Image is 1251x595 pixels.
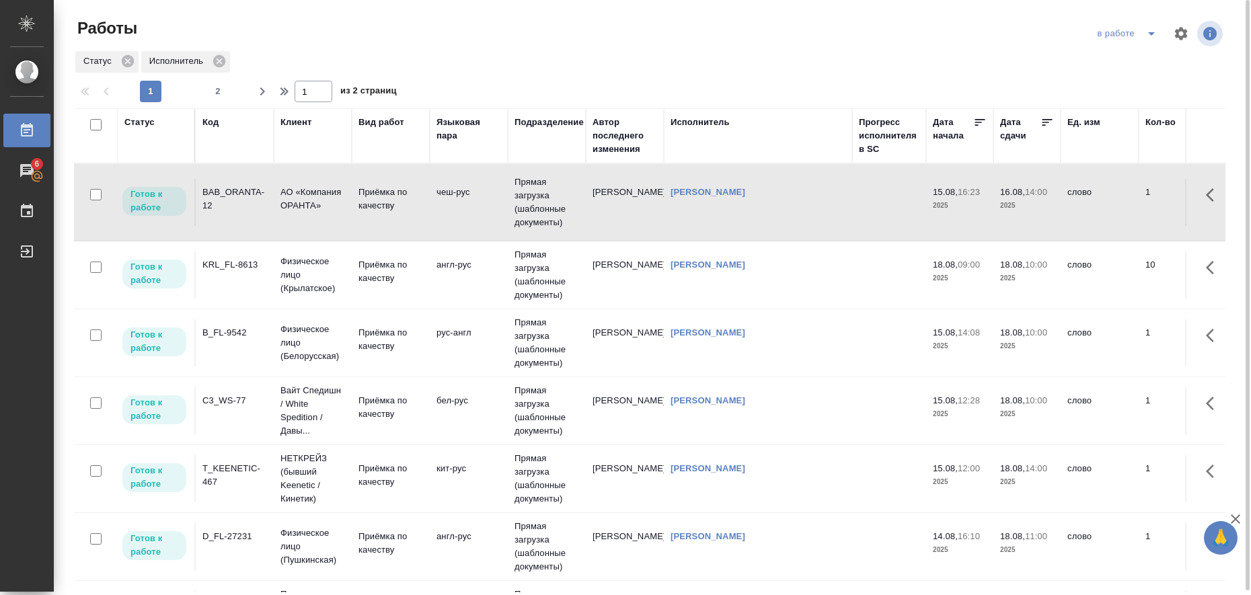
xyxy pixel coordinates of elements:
div: Статус [124,116,155,129]
p: 18.08, [1000,463,1025,473]
div: Дата начала [933,116,973,143]
p: Физическое лицо (Крылатское) [280,255,345,295]
a: [PERSON_NAME] [671,260,745,270]
td: Прямая загрузка (шаблонные документы) [508,513,586,580]
td: англ-рус [430,251,508,299]
p: 2025 [1000,199,1054,212]
p: 18.08, [933,260,958,270]
span: Настроить таблицу [1165,17,1197,50]
p: 15.08, [933,463,958,473]
div: Ед. изм [1067,116,1100,129]
p: 2025 [933,543,987,557]
button: 2 [207,81,229,102]
p: Приёмка по качеству [358,186,423,212]
p: Приёмка по качеству [358,530,423,557]
td: [PERSON_NAME] [586,251,664,299]
p: 2025 [1000,272,1054,285]
p: 18.08, [1000,531,1025,541]
p: 12:00 [958,463,980,473]
div: Код [202,116,219,129]
td: [PERSON_NAME] [586,319,664,366]
button: Здесь прячутся важные кнопки [1198,523,1230,555]
p: 18.08, [1000,260,1025,270]
p: Приёмка по качеству [358,462,423,489]
p: Готов к работе [130,188,178,214]
div: B_FL-9542 [202,326,267,340]
button: Здесь прячутся важные кнопки [1198,319,1230,352]
button: Здесь прячутся важные кнопки [1198,179,1230,211]
div: KRL_FL-8613 [202,258,267,272]
div: Исполнитель может приступить к работе [121,462,188,493]
a: [PERSON_NAME] [671,531,745,541]
a: 6 [3,154,50,188]
p: 15.08, [933,327,958,338]
td: Прямая загрузка (шаблонные документы) [508,377,586,444]
td: Прямая загрузка (шаблонные документы) [508,309,586,376]
p: 14:00 [1025,463,1047,473]
p: Физическое лицо (Белорусская) [280,323,345,363]
p: Приёмка по качеству [358,326,423,353]
td: [PERSON_NAME] [586,523,664,570]
p: 16.08, [1000,187,1025,197]
td: Прямая загрузка (шаблонные документы) [508,241,586,309]
div: Языковая пара [437,116,501,143]
td: слово [1061,387,1139,434]
td: слово [1061,455,1139,502]
p: Исполнитель [149,54,208,68]
span: из 2 страниц [340,83,397,102]
p: Вайт Спедишн / White Spedition / Давы... [280,384,345,438]
td: слово [1061,523,1139,570]
td: чеш-рус [430,179,508,226]
p: 2025 [1000,543,1054,557]
div: Исполнитель может приступить к работе [121,530,188,561]
td: 1 [1139,319,1206,366]
span: 2 [207,85,229,98]
td: Прямая загрузка (шаблонные документы) [508,445,586,512]
span: Посмотреть информацию [1197,21,1225,46]
div: Клиент [280,116,311,129]
span: Работы [74,17,137,39]
span: 🙏 [1209,524,1232,552]
td: слово [1061,319,1139,366]
a: [PERSON_NAME] [671,395,745,405]
div: Статус [75,51,139,73]
a: [PERSON_NAME] [671,187,745,197]
p: 10:00 [1025,260,1047,270]
td: 1 [1139,455,1206,502]
div: Исполнитель может приступить к работе [121,394,188,426]
p: 12:28 [958,395,980,405]
p: 2025 [933,340,987,353]
button: Здесь прячутся важные кнопки [1198,455,1230,487]
td: слово [1061,179,1139,226]
td: [PERSON_NAME] [586,387,664,434]
p: Статус [83,54,116,68]
div: BAB_ORANTA-12 [202,186,267,212]
p: 2025 [1000,407,1054,421]
td: Прямая загрузка (шаблонные документы) [508,169,586,236]
p: Готов к работе [130,532,178,559]
p: Готов к работе [130,396,178,423]
p: Приёмка по качеству [358,258,423,285]
p: 10:00 [1025,327,1047,338]
div: Исполнитель [671,116,730,129]
p: АО «Компания ОРАНТА» [280,186,345,212]
p: Готов к работе [130,328,178,355]
p: 2025 [1000,475,1054,489]
p: 15.08, [933,395,958,405]
td: [PERSON_NAME] [586,179,664,226]
td: слово [1061,251,1139,299]
div: split button [1094,23,1165,44]
span: 6 [26,157,47,171]
p: 2025 [933,199,987,212]
p: 2025 [933,272,987,285]
div: Исполнитель может приступить к работе [121,326,188,358]
p: Готов к работе [130,464,178,491]
p: 18.08, [1000,327,1025,338]
td: 10 [1139,251,1206,299]
td: кит-рус [430,455,508,502]
div: Вид работ [358,116,404,129]
a: [PERSON_NAME] [671,327,745,338]
p: 18.08, [1000,395,1025,405]
div: Исполнитель [141,51,230,73]
div: Подразделение [515,116,584,129]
